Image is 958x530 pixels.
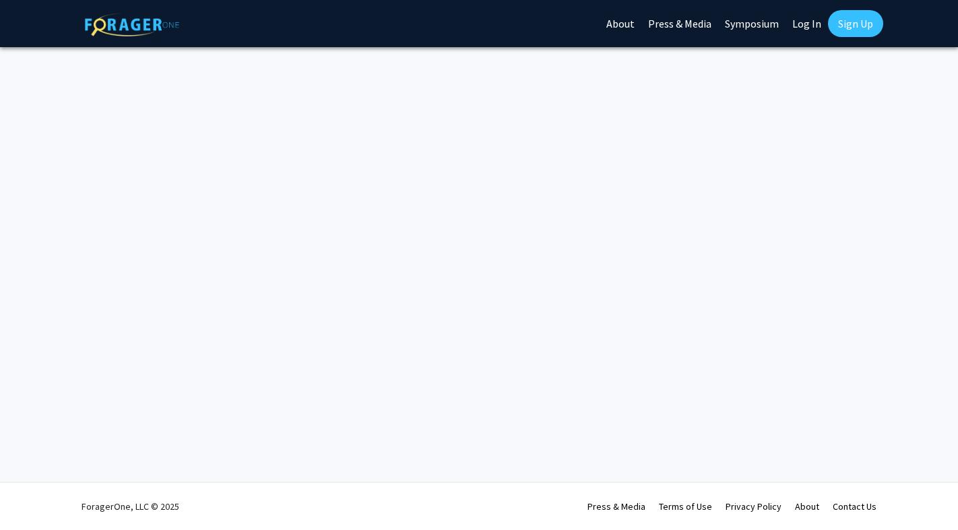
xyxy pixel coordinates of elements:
a: Privacy Policy [726,500,781,512]
div: ForagerOne, LLC © 2025 [82,483,179,530]
a: Sign Up [828,10,883,37]
a: Contact Us [833,500,876,512]
a: Press & Media [587,500,645,512]
a: About [795,500,819,512]
a: Terms of Use [659,500,712,512]
img: ForagerOne Logo [85,13,179,36]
